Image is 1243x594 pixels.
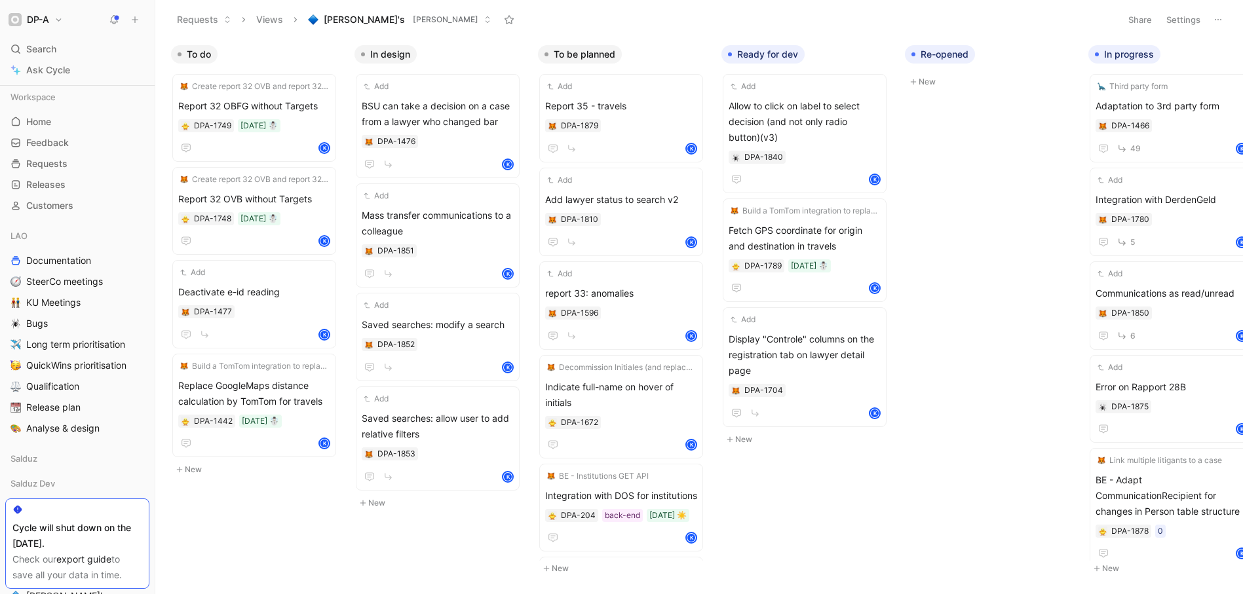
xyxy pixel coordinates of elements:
button: 5 [1114,234,1138,250]
img: 🦊 [182,308,189,316]
span: Ask Cycle [26,62,70,78]
span: Workspace [10,90,56,103]
div: DPA-204 [561,509,596,522]
img: DP-A [9,13,22,26]
img: 🦊 [548,216,556,224]
div: DPA-1879 [561,119,598,132]
div: DPA-1780 [1111,213,1149,226]
button: 🦊 [1098,308,1107,318]
a: Addreport 33: anomaliesK [539,261,703,350]
span: Releases [26,178,66,191]
div: 🦊 [548,308,557,318]
button: 49 [1114,140,1143,157]
img: 🦊 [548,122,556,130]
button: Ready for dev [721,45,805,64]
a: 🦊Build a TomTom integration to replace Google MapsFetch GPS coordinate for origin and destination... [723,198,887,302]
span: Requests [26,157,67,170]
img: 🐥 [182,122,189,130]
div: LAO [5,226,149,246]
span: Replace GoogleMaps distance calculation by TomTom for travels [178,378,330,409]
button: New [905,74,1078,90]
img: 🦊 [548,310,556,318]
div: Salduz [5,449,149,472]
img: 🥳 [10,360,21,371]
div: K [687,144,696,153]
button: 🐥 [548,418,557,427]
button: 🕷️ [1098,402,1107,411]
button: 🧭 [8,274,24,289]
span: Third party form [1109,80,1168,93]
button: 🦊Decommission Initiales (and replace by names) [545,361,697,374]
button: 🐥 [181,417,190,426]
img: 🦊 [732,387,740,395]
div: DPA-1749 [194,119,231,132]
span: 6 [1130,332,1136,340]
span: Saved searches: modify a search [362,317,514,333]
div: DPA-1840 [744,151,783,164]
div: K [687,238,696,247]
button: Add [362,80,391,93]
div: In designNew [349,39,533,517]
span: Salduz Dev [10,477,55,490]
a: 👬KU Meetings [5,293,149,312]
div: [DATE] ☃️ [240,119,278,132]
a: AddSaved searches: modify a searchK [356,293,520,381]
div: DPA-1477 [194,305,232,318]
button: New [538,561,711,576]
img: 🦊 [365,341,373,349]
img: 🕷️ [732,154,740,162]
img: 🦊 [1099,216,1107,224]
div: Check our to save all your data in time. [12,551,142,583]
img: 🔷 [308,14,318,25]
img: 🧭 [10,276,21,287]
button: 🦊BE - Institutions GET API [545,470,651,483]
a: 🎨Analyse & design [5,418,149,438]
div: 🦊 [364,137,373,146]
button: 🐥 [731,261,740,270]
span: [PERSON_NAME]'s [324,13,405,26]
span: Long term prioritisation [26,338,125,351]
img: 🦕 [1098,83,1105,90]
div: DPA-1850 [1111,306,1149,320]
a: Documentation [5,251,149,270]
div: [DATE] ☃️ [791,259,828,272]
a: AddReport 35 - travelsK [539,74,703,162]
div: DPA-1878 [1111,525,1149,538]
div: 🦊 [1098,121,1107,130]
span: Saved searches: allow user to add relative filters [362,411,514,442]
div: Salduz Dev [5,473,149,497]
span: Indicate full-name on hover of initials [545,379,697,411]
a: Requests [5,154,149,174]
button: 📆 [8,399,24,415]
span: Feedback [26,136,69,149]
img: 🦊 [365,248,373,255]
button: Settings [1160,10,1206,29]
img: 🦊 [1098,456,1105,464]
span: 49 [1130,145,1141,153]
a: 🦊Decommission Initiales (and replace by names)Indicate full-name on hover of initialsK [539,355,703,458]
button: Requests [171,10,237,29]
div: 🦊 [548,121,557,130]
span: Allow to click on label to select decision (and not only radio button)(v3) [729,98,881,145]
div: DPA-1875 [1111,400,1149,413]
button: New [171,462,344,477]
button: Add [362,299,391,312]
div: DPA-1810 [561,213,598,226]
button: Add [1096,174,1124,187]
span: LAO [10,229,28,242]
button: Share [1122,10,1158,29]
a: 🦊Create report 32 OVB and report 32 OBFGReport 32 OBFG without Targets[DATE] ☃️K [172,74,336,162]
a: Home [5,112,149,132]
span: To be planned [554,48,615,61]
span: Create report 32 OVB and report 32 OBFG [192,80,328,93]
img: 🦊 [180,83,188,90]
a: Releases [5,175,149,195]
div: Re-openedNew [900,39,1083,96]
div: DPA-1672 [561,416,598,429]
span: Link multiple litigants to a case [1109,454,1222,467]
a: AddDisplay "Controle" columns on the registration tab on lawyer detail pageK [723,307,887,427]
button: Add [362,392,391,405]
span: Report 32 OVB without Targets [178,191,330,207]
button: 🦊Create report 32 OVB and report 32 OBFG [178,80,330,93]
